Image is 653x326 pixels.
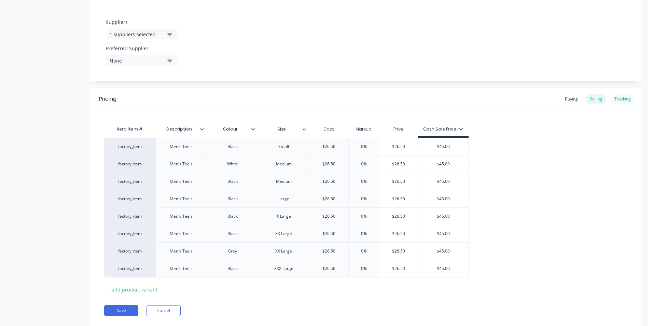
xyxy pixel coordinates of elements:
div: $26.50 [379,138,418,155]
div: XX Large [267,247,301,256]
div: factory_item [111,161,149,167]
div: Medium [267,177,301,186]
div: Grey [216,247,250,256]
div: Men's Tee's [164,229,198,238]
div: factory_item [111,266,149,272]
button: Cancel [147,305,181,316]
div: + add product variant [104,284,161,295]
div: None [110,57,164,64]
div: $45.00 [418,225,468,242]
div: $26.50 [309,190,348,207]
button: 1 suppliers selected [106,29,178,39]
div: X Large [267,212,301,221]
div: 0% [347,208,381,225]
div: 0% [347,155,381,173]
div: $26.50 [309,260,348,277]
div: 0% [347,173,381,190]
div: Colour [207,122,258,136]
div: Size [258,122,309,136]
div: $26.50 [379,243,418,260]
div: Black [216,229,250,238]
div: 1 suppliers selected [110,31,164,38]
label: Preferred Supplier [106,45,178,52]
div: Xero Item # [104,122,155,136]
div: $26.50 [309,155,348,173]
div: $45.00 [418,190,468,207]
div: factory_item [111,231,149,237]
div: factory_itemMen's Tee'sBlackLarge$26.500%$26.50$45.00 [104,190,469,207]
div: 0% [347,243,381,260]
div: factory_itemMen's Tee'sBlackMedium$26.500%$26.50$45.00 [104,173,469,190]
div: Medium [267,160,301,168]
div: Men's Tee's [164,177,198,186]
div: Men's Tee's [164,194,198,203]
div: XXX Large [267,264,301,273]
div: factory_item [111,178,149,185]
div: Men's Tee's [164,160,198,168]
div: $45.00 [418,243,468,260]
div: 0% [347,225,381,242]
div: $45.00 [418,173,468,190]
div: Markup [348,122,379,136]
div: 0% [347,190,381,207]
div: $26.50 [379,260,418,277]
div: Large [267,194,301,203]
div: factory_item [111,144,149,150]
div: 0% [347,260,381,277]
div: $26.50 [379,225,418,242]
div: Description [155,122,207,136]
div: Men's Tee's [164,212,198,221]
div: Tracking [611,94,634,104]
div: $26.50 [379,208,418,225]
div: Small [267,142,301,151]
button: None [106,55,178,66]
div: $26.50 [379,155,418,173]
div: factory_itemMen's Tee'sBlackXXX Large$26.500%$26.50$45.00 [104,260,469,277]
div: Black [216,264,250,273]
div: factory_itemMen's Tee'sBlackXX Large$26.500%$26.50$45.00 [104,225,469,242]
div: $26.50 [379,173,418,190]
div: factory_item [111,248,149,254]
div: $26.50 [309,225,348,242]
div: Description [155,121,203,138]
div: $45.00 [418,260,468,277]
div: $26.50 [309,208,348,225]
div: Men's Tee's [164,142,198,151]
div: $26.50 [309,173,348,190]
div: $45.00 [418,138,468,155]
label: Suppliers [106,18,178,26]
div: factory_item [111,196,149,202]
div: Black [216,177,250,186]
div: $45.00 [418,208,468,225]
div: Black [216,212,250,221]
div: $26.50 [309,243,348,260]
div: Men's Tee's [164,264,198,273]
div: Men's Tee's [164,247,198,256]
div: Pricing [99,95,116,103]
div: $45.00 [418,155,468,173]
div: $26.50 [309,138,348,155]
button: Save [104,305,138,316]
div: factory_itemMen's Tee'sGreyXX Large$26.500%$26.50$45.00 [104,242,469,260]
div: Selling [586,94,606,104]
div: factory_itemMen's Tee'sWhiteMedium$26.500%$26.50$45.00 [104,155,469,173]
div: factory_itemMen's Tee'sBlackX Large$26.500%$26.50$45.00 [104,207,469,225]
div: factory_itemMen's Tee'sBlackSmall$26.500%$26.50$45.00 [104,138,469,155]
div: 0% [347,138,381,155]
div: Price [379,122,418,136]
div: factory_item [111,213,149,219]
div: Black [216,142,250,151]
div: White [216,160,250,168]
div: XX Large [267,229,301,238]
div: Buying [561,94,581,104]
div: $26.50 [379,190,418,207]
div: Size [258,121,305,138]
div: Cost [309,122,348,136]
div: Colour [207,121,254,138]
div: Black [216,194,250,203]
div: Cash Sale Price [423,126,463,132]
